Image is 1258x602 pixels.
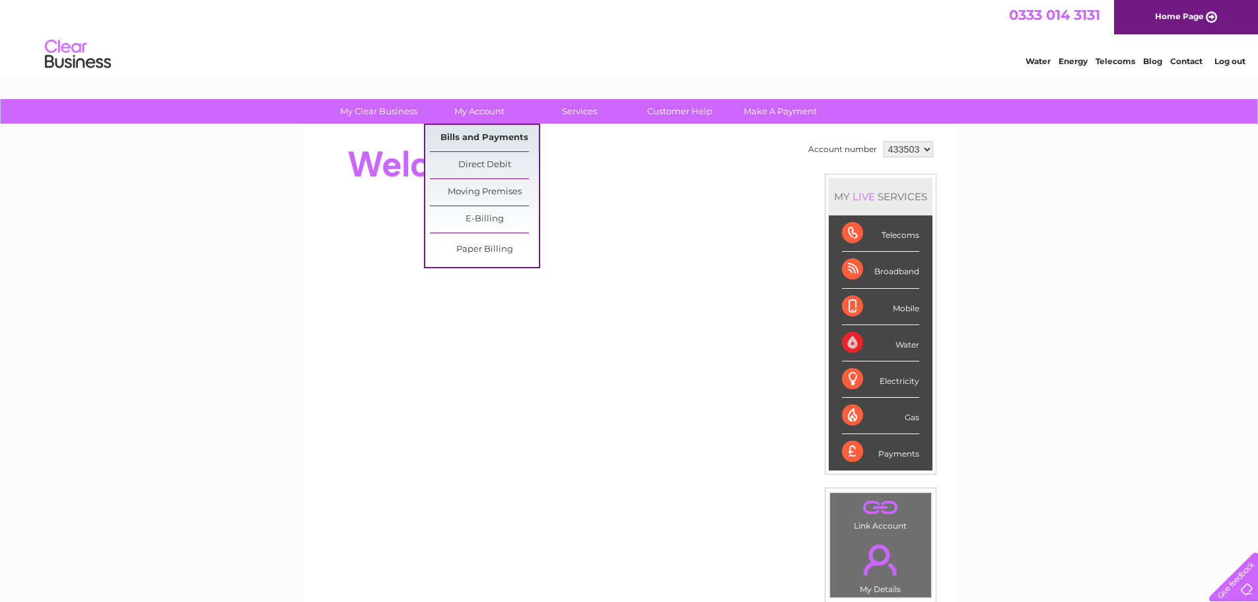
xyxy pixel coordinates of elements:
[829,533,932,598] td: My Details
[1009,7,1100,23] a: 0333 014 3131
[430,152,539,178] a: Direct Debit
[805,138,880,161] td: Account number
[625,99,734,124] a: Customer Help
[430,237,539,263] a: Paper Billing
[44,34,112,75] img: logo.png
[842,434,919,470] div: Payments
[1143,56,1162,66] a: Blog
[850,190,878,203] div: LIVE
[842,361,919,398] div: Electricity
[1096,56,1135,66] a: Telecoms
[833,496,928,519] a: .
[1170,56,1203,66] a: Contact
[430,179,539,206] a: Moving Premises
[1026,56,1051,66] a: Water
[1059,56,1088,66] a: Energy
[842,215,919,252] div: Telecoms
[430,125,539,151] a: Bills and Payments
[425,99,534,124] a: My Account
[525,99,634,124] a: Services
[833,537,928,583] a: .
[829,492,932,534] td: Link Account
[430,206,539,233] a: E-Billing
[726,99,835,124] a: Make A Payment
[324,99,433,124] a: My Clear Business
[318,7,942,64] div: Clear Business is a trading name of Verastar Limited (registered in [GEOGRAPHIC_DATA] No. 3667643...
[842,398,919,434] div: Gas
[842,325,919,361] div: Water
[842,289,919,325] div: Mobile
[842,252,919,288] div: Broadband
[829,178,932,215] div: MY SERVICES
[1214,56,1245,66] a: Log out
